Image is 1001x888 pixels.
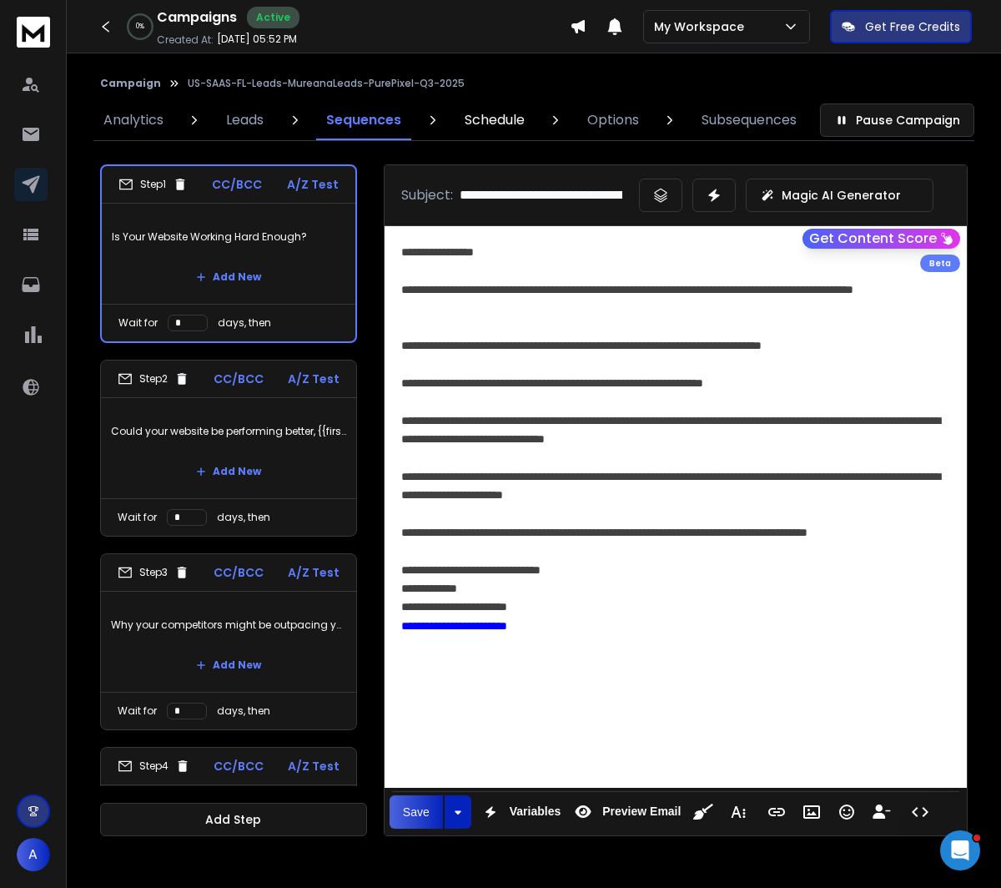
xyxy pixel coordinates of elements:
p: Schedule [465,110,525,130]
div: Close [293,7,323,37]
p: A/Z Test [288,371,340,387]
button: Code View [904,795,936,829]
p: A/Z Test [288,758,340,774]
a: Sequences [316,100,411,140]
h1: Box [81,8,105,21]
button: Get Free Credits [830,10,972,43]
p: days, then [218,316,271,330]
div: Active [247,7,299,28]
p: Options [587,110,639,130]
div: Hi Angel,I’ve initiated the reconnection for your email accounts from our end. It may take a litt... [13,35,274,170]
p: Subsequences [702,110,797,130]
p: A/Z Test [288,564,340,581]
p: CC/BCC [214,564,264,581]
button: More Text [722,795,754,829]
p: 0 % [136,22,144,32]
button: Home [261,7,293,38]
div: Step 4 [118,759,190,774]
div: thanks its back [205,183,320,219]
div: Step 3 [118,565,189,580]
a: Analytics [93,100,174,140]
button: Preview Email [567,795,684,829]
p: Why your competitors might be outpacing you online. [111,602,346,648]
div: Angel says… [13,221,320,287]
button: Campaign [100,77,161,90]
p: CC/BCC [212,176,262,193]
div: should I disconnect them from warming up? or keep them in warmup/ [60,221,320,274]
p: Subject: [401,185,453,205]
div: You can keep them in warm-up for now, especially if they’ve been inactive or haven’t sent many em... [13,287,274,487]
div: Raj says… [13,287,320,517]
a: Schedule [455,100,535,140]
button: Insert Link (Ctrl+K) [761,795,792,829]
p: CC/BCC [214,371,264,387]
li: Step1CC/BCCA/Z TestIs Your Website Working Hard Enough?Add NewWait fordays, then [100,164,357,343]
p: My Workspace [654,18,751,35]
img: Profile image for Box [48,9,74,36]
div: thanks its back [219,193,307,209]
button: go back [11,7,43,38]
button: Insert Unsubscribe Link [866,795,898,829]
textarea: Message… [14,512,319,540]
a: Subsequences [692,100,807,140]
button: Pause Campaign [820,103,974,137]
p: Get Free Credits [865,18,960,35]
div: should I disconnect them from warming up? or keep them in warmup/ [73,231,307,264]
li: Step2CC/BCCA/Z TestCould your website be performing better, {{firstName}}?Add NewWait fordays, then [100,360,357,537]
p: A/Z Test [287,176,339,193]
button: Get Content Score [802,229,960,249]
div: Raj says… [13,35,320,184]
img: logo [17,17,50,48]
a: Options [577,100,649,140]
button: Add Step [100,803,367,836]
button: Add New [183,260,274,294]
p: Analytics [103,110,163,130]
div: Step 2 [118,371,189,386]
span: Preview Email [599,805,684,819]
div: Hi Angel, [27,45,260,62]
div: [PERSON_NAME] • 17h ago [27,490,164,500]
p: Wait for [118,511,157,524]
p: The team can also help [81,21,208,38]
p: days, then [217,704,270,718]
iframe: Intercom live chat [940,830,980,870]
button: A [17,838,50,871]
p: Sequences [326,110,401,130]
li: Step3CC/BCCA/Z TestWhy your competitors might be outpacing you online.Add NewWait fordays, then [100,553,357,730]
h1: Campaigns [157,8,237,28]
button: Add New [183,455,274,488]
button: Variables [475,795,565,829]
p: US-SAAS-FL-Leads-MureanaLeads-PurePixel-Q3-2025 [188,77,465,90]
p: [DATE] 05:52 PM [217,33,297,46]
button: Add New [183,648,274,682]
p: Wait for [118,704,157,718]
p: Could your website be performing better, {{firstName}}? [111,408,346,455]
button: Save [390,795,443,829]
button: Magic AI Generator [746,179,933,212]
div: Angel says… [13,183,320,221]
p: Magic AI Generator [782,187,901,204]
div: Once you notice consistent sending without issues, you can decide whether to move them out of war... [27,395,260,477]
p: Wait for [118,316,158,330]
button: Emoticons [831,795,863,829]
div: You can keep them in warm-up for now, especially if they’ve been inactive or haven’t sent many em... [27,297,260,396]
p: days, then [217,511,270,524]
div: I’ve initiated the reconnection for your email accounts from our end. It may take a little time t... [27,69,260,134]
button: Clean HTML [687,795,719,829]
button: Emoji picker [26,547,39,560]
p: CC/BCC [214,758,264,774]
button: Send a message… [286,540,313,567]
p: Leads [226,110,264,130]
a: Leads [216,100,274,140]
p: Created At: [157,33,214,47]
span: Variables [506,805,565,819]
p: Is Your Website Working Hard Enough? [112,214,345,260]
button: Insert Image (Ctrl+P) [796,795,827,829]
div: Step 1 [118,177,188,192]
div: Thanks for your patience! [27,144,260,160]
div: Beta [920,255,960,272]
